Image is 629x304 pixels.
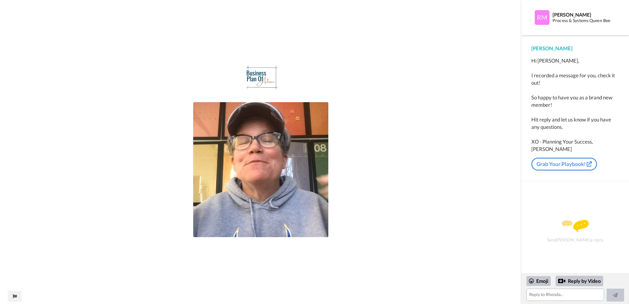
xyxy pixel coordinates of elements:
img: message.svg [562,220,589,232]
div: [PERSON_NAME] [531,45,619,52]
img: 26365353-a816-4213-9d3b-8f9cb3823973 [240,65,281,90]
div: Reply by Video [556,276,603,286]
img: Profile Image [535,10,549,25]
div: Reply by Video [558,277,565,285]
div: [PERSON_NAME] [553,12,619,17]
div: Process & Systems Queen Bee [553,18,619,23]
img: 8b5d43a9-ecc5-4fdd-a9f2-1fea3aed7c79-thumb.jpg [193,102,328,237]
div: Emoji [526,276,551,286]
div: Send [PERSON_NAME] a reply. [530,192,621,270]
div: Hi [PERSON_NAME], I recorded a message for you, check it out! So happy to have you as a brand new... [531,57,619,153]
a: Grab Your Playbook! [531,158,597,171]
